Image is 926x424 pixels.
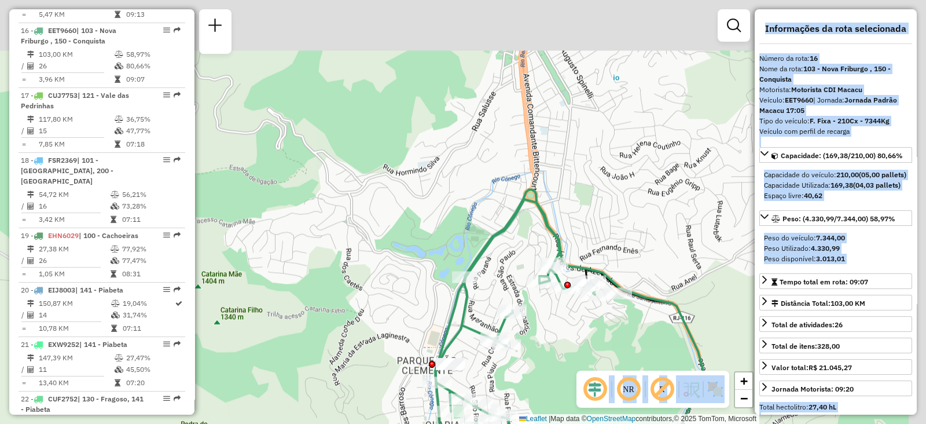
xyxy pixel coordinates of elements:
td: 19,04% [122,298,174,309]
span: Capacidade: (169,38/210,00) 80,66% [781,151,903,160]
td: = [21,268,27,280]
span: Ocultar NR [615,375,642,403]
td: 15 [38,125,114,137]
span: | [549,415,550,423]
i: % de utilização da cubagem [111,312,120,319]
span: − [740,391,748,405]
div: Jornada Motorista: 09:20 [771,384,854,394]
td: = [21,74,27,85]
span: | Jornada: [759,96,897,115]
div: Total de itens: [771,341,840,352]
div: Atividade não roteirizada - ANDRE LUIZ RODRIGUE [436,358,465,370]
span: 21 - [21,340,127,349]
td: 45,50% [126,364,181,375]
em: Rota exportada [174,27,181,34]
i: Total de Atividades [27,203,34,210]
span: 18 - [21,156,113,185]
i: Rota otimizada [175,300,182,307]
em: Opções [163,92,170,98]
em: Rota exportada [174,156,181,163]
i: % de utilização da cubagem [115,366,123,373]
td: 09:07 [126,74,181,85]
div: Valor total: [771,363,852,373]
i: Distância Total [27,246,34,253]
span: Tempo total em rota: 09:07 [780,277,868,286]
span: | 121 - Vale das Pedrinhas [21,91,129,110]
td: / [21,309,27,321]
span: Peso do veículo: [764,233,845,242]
em: Rota exportada [174,341,181,348]
strong: 40,62 [804,191,822,200]
span: 19 - [21,231,138,240]
em: Opções [163,395,170,402]
div: Total hectolitro: [759,402,912,412]
td: = [21,214,27,225]
span: 17 - [21,91,129,110]
div: Map data © contributors,© 2025 TomTom, Microsoft [516,414,759,424]
em: Opções [163,27,170,34]
div: Motorista: [759,85,912,95]
i: Total de Atividades [27,257,34,264]
td: = [21,9,27,20]
strong: F. Fixa - 210Cx - 7344Kg [810,116,890,125]
span: EET9660 [48,26,76,35]
span: | 100 - Cachoeiras [79,231,138,240]
i: Distância Total [27,354,34,361]
td: 11 [38,364,114,375]
td: 117,80 KM [38,114,114,125]
strong: (04,03 pallets) [853,181,901,189]
i: Distância Total [27,116,34,123]
td: 1,05 KM [38,268,110,280]
i: Tempo total em rota [115,141,120,148]
i: Distância Total [27,300,34,307]
a: OpenStreetMap [587,415,636,423]
em: Opções [163,156,170,163]
td: 147,39 KM [38,352,114,364]
div: Capacidade: (169,38/210,00) 80,66% [759,165,912,206]
span: FSR2369 [48,156,77,165]
a: Capacidade: (169,38/210,00) 80,66% [759,147,912,163]
td: 13,40 KM [38,377,114,389]
strong: 26 [835,320,843,329]
span: | 141 - Piabeta [75,286,123,294]
td: 7,85 KM [38,138,114,150]
td: 08:31 [122,268,180,280]
i: Total de Atividades [27,312,34,319]
strong: R$ 21.045,27 [809,363,852,372]
a: Zoom in [735,372,752,390]
td: 07:18 [126,138,181,150]
div: Peso disponível: [764,254,907,264]
div: Tipo do veículo: [759,116,912,126]
i: % de utilização da cubagem [111,203,119,210]
h4: Informações da rota selecionada [759,23,912,34]
i: % de utilização do peso [111,246,119,253]
i: Total de Atividades [27,366,34,373]
div: Veículo com perfil de recarga [759,126,912,137]
td: 58,97% [126,49,181,60]
i: % de utilização do peso [111,191,119,198]
em: Opções [163,232,170,239]
a: Total de itens:328,00 [759,338,912,353]
em: Rota exportada [174,395,181,402]
td: / [21,60,27,72]
strong: EET9660 [785,96,813,104]
i: Tempo total em rota [115,76,120,83]
strong: Motorista CDI Macacu [791,85,862,94]
span: Peso: (4.330,99/7.344,00) 58,97% [782,214,895,223]
td: 07:11 [122,214,180,225]
i: % de utilização da cubagem [115,127,123,134]
a: Total de atividades:26 [759,316,912,332]
i: % de utilização do peso [115,354,123,361]
a: Nova sessão e pesquisa [204,14,227,40]
span: Exibir rótulo [648,375,676,403]
span: Total de atividades: [771,320,843,329]
em: Opções [163,286,170,293]
i: Distância Total [27,191,34,198]
td: 77,47% [122,255,180,266]
td: 47,77% [126,125,181,137]
td: = [21,377,27,389]
strong: (05,00 pallets) [859,170,906,179]
div: Peso: (4.330,99/7.344,00) 58,97% [759,228,912,269]
span: | 141 - Piabeta [79,340,127,349]
span: 103,00 KM [831,299,865,308]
